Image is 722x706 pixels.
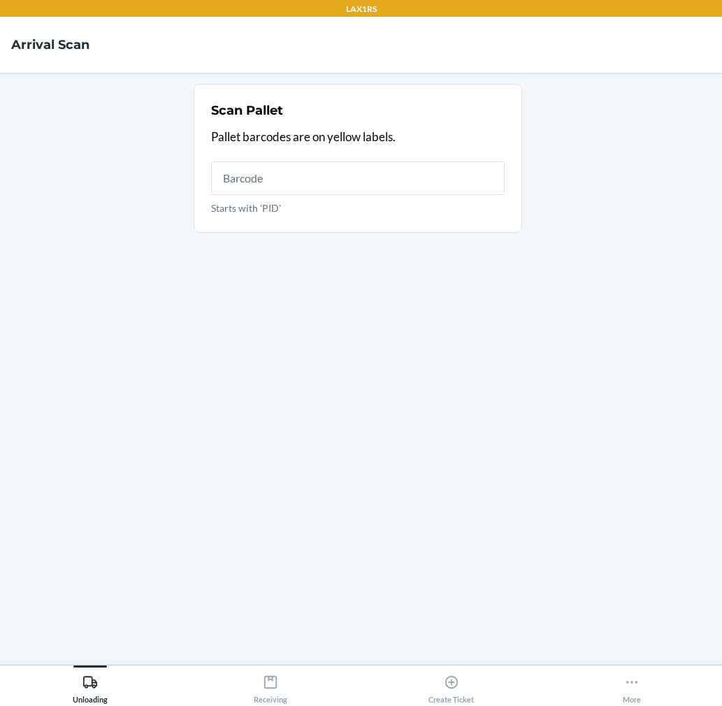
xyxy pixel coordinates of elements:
[623,669,641,704] div: More
[73,669,108,704] div: Unloading
[361,665,542,704] button: Create Ticket
[254,669,287,704] div: Receiving
[346,3,377,15] p: LAX1RS
[211,101,283,120] h2: Scan Pallet
[211,201,505,215] p: Starts with 'PID'
[542,665,722,704] button: More
[180,665,361,704] button: Receiving
[428,669,474,704] div: Create Ticket
[211,161,505,195] input: Starts with 'PID'
[11,36,89,54] h4: Arrival Scan
[211,128,505,146] p: Pallet barcodes are on yellow labels.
